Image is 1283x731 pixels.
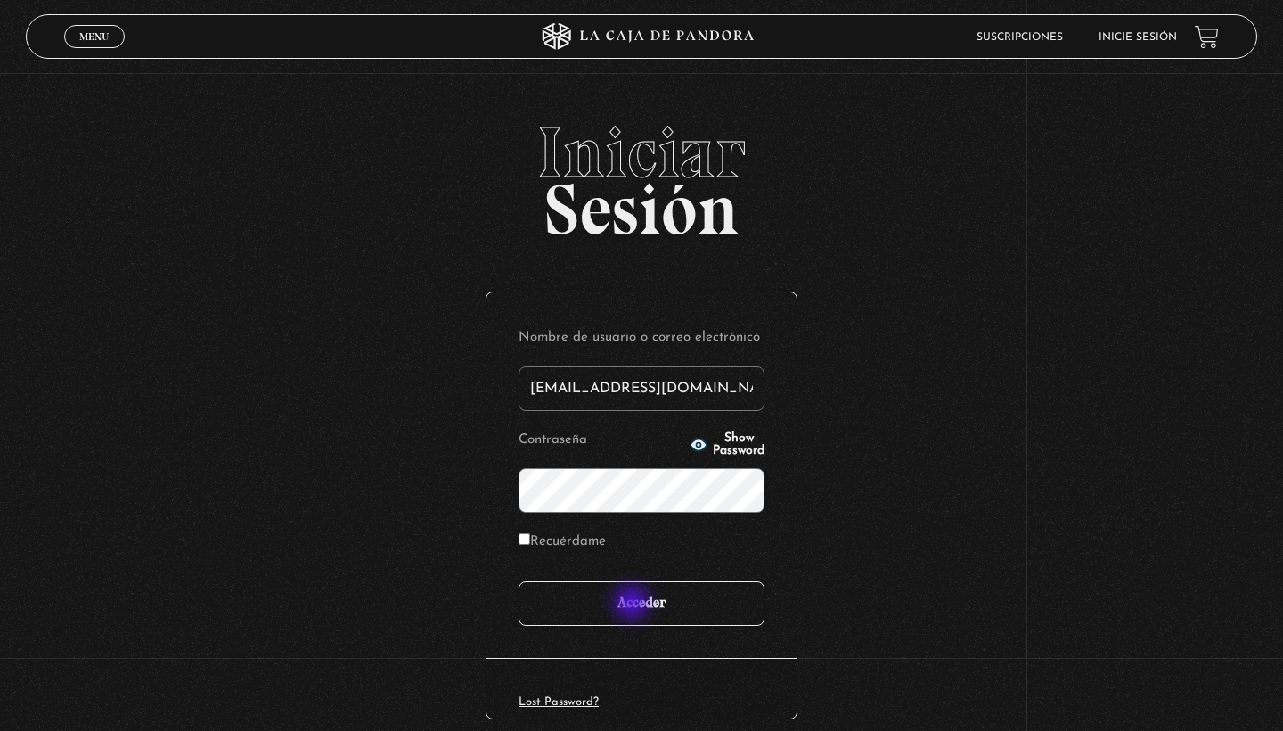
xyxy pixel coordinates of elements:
[26,117,1257,231] h2: Sesión
[519,696,599,708] a: Lost Password?
[1099,32,1177,43] a: Inicie sesión
[26,117,1257,188] span: Iniciar
[519,581,764,626] input: Acceder
[690,432,764,457] button: Show Password
[79,31,109,42] span: Menu
[519,533,530,545] input: Recuérdame
[519,529,606,556] label: Recuérdame
[519,324,764,352] label: Nombre de usuario o correo electrónico
[713,432,764,457] span: Show Password
[74,46,116,59] span: Cerrar
[519,427,684,455] label: Contraseña
[1195,25,1219,49] a: View your shopping cart
[977,32,1063,43] a: Suscripciones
